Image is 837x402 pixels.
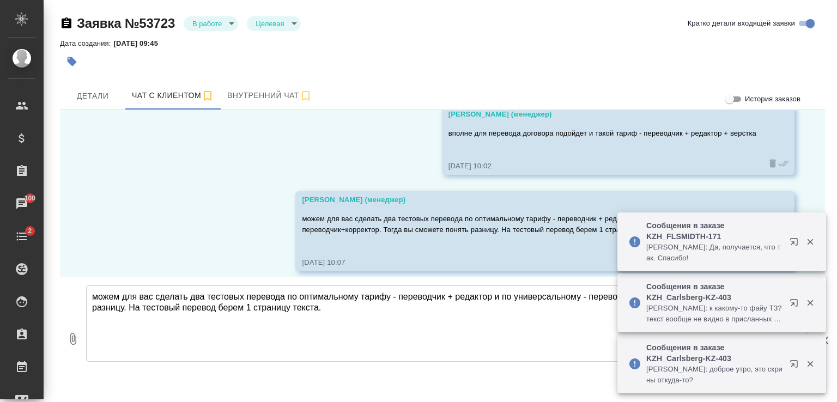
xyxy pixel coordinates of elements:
span: История заказов [745,94,800,105]
a: Заявка №53723 [77,16,175,31]
p: Дата создания: [60,39,113,47]
p: можем для вас сделать два тестовых перевода по оптимальному тарифу - переводчик + редактор и по у... [302,214,756,235]
span: Внутренний чат [227,89,312,102]
p: Сообщения в заказе KZH_Carlsberg-KZ-403 [646,281,783,303]
div: [DATE] 10:07 [302,257,756,268]
button: Закрыть [799,237,821,247]
button: Добавить тэг [60,50,84,74]
span: 2 [21,226,38,236]
span: Чат с клиентом [132,89,214,102]
div: [PERSON_NAME] (менеджер) [448,109,756,120]
span: Кратко детали входящей заявки [688,18,795,29]
button: Целевая [252,19,287,28]
p: Сообщения в заказе KZH_FLSMIDTH-171 [646,220,783,242]
span: 100 [18,193,43,204]
p: Сообщения в заказе KZH_Carlsberg-KZ-403 [646,342,783,364]
a: 100 [3,190,41,217]
p: [PERSON_NAME]: Да, получается, что так. Спасибо! [646,242,783,264]
p: вполне для перевода договора подойдет и такой тариф - переводчик + редактор + верстка [448,128,756,139]
svg: Подписаться [299,89,312,102]
button: Открыть в новой вкладке [783,231,809,257]
button: Скопировать ссылку [60,17,73,30]
div: [DATE] 10:02 [448,161,756,172]
p: [PERSON_NAME]: доброе утро, это скрины откуда-то? [646,364,783,386]
a: 2 [3,223,41,250]
svg: Подписаться [201,89,214,102]
button: Закрыть [799,298,821,308]
button: Открыть в новой вкладке [783,292,809,318]
div: [PERSON_NAME] (менеджер) [302,194,756,205]
span: Детали [66,89,119,103]
button: Закрыть [799,359,821,369]
div: В работе [184,16,238,31]
button: Открыть в новой вкладке [783,353,809,379]
button: 77762522396 ( Алишер Камбарбек) - (undefined) [125,82,221,109]
p: [DATE] 09:45 [113,39,166,47]
div: В работе [247,16,300,31]
p: [PERSON_NAME]: к какому-то файу ТЗ? текст вообще не видно в присланных картинках [646,303,783,325]
button: В работе [189,19,225,28]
